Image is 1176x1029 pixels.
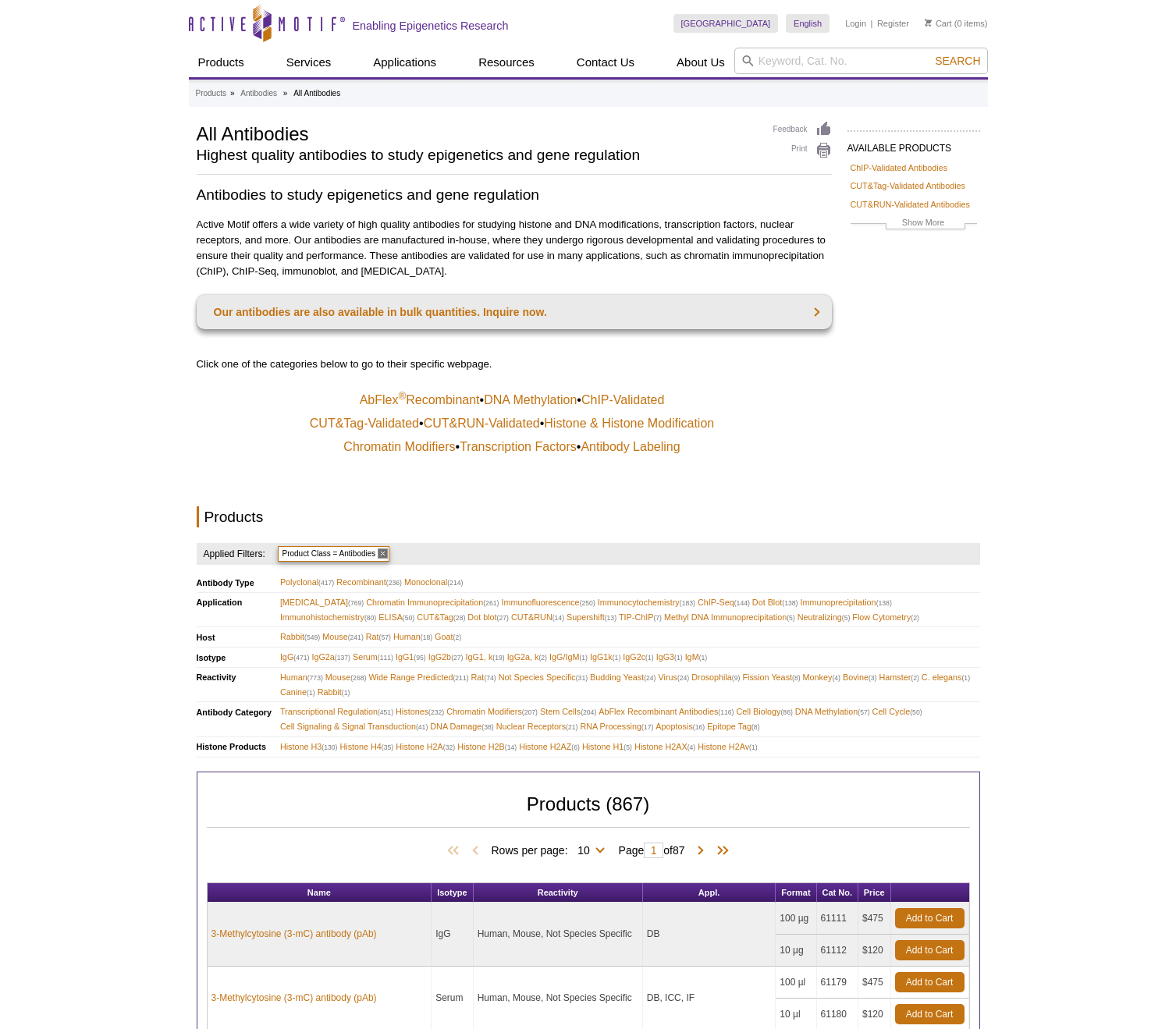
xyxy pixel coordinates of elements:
p: Click one of the categories below to go to their specific webpage. [197,357,832,372]
a: [GEOGRAPHIC_DATA] [673,14,779,33]
li: (0 items) [925,14,988,33]
span: Flow Cytometry [852,610,919,625]
span: Fission Yeast [742,670,800,685]
span: Histone H2A [396,740,455,754]
span: (549) [304,633,320,641]
a: DNA Methylation [484,392,577,408]
td: $120 [858,935,891,967]
span: (214) [447,579,463,587]
td: 61111 [817,903,858,935]
a: Register [877,18,909,29]
span: Bovine [843,670,877,685]
span: (211) [453,674,468,682]
span: (1) [645,654,654,662]
a: Add to Cart [895,972,965,992]
td: $475 [858,903,891,935]
span: (3) [869,674,877,682]
span: Search [935,55,980,67]
a: Show More [851,215,977,233]
span: (7) [653,614,662,622]
h1: All Antibodies [197,121,758,144]
h4: Applied Filters: [197,543,267,565]
span: (74) [484,674,496,682]
span: Budding Yeast [590,670,656,685]
span: (35) [382,743,393,751]
span: Wide Range Predicted [368,670,468,685]
span: CUT&Tag [417,610,465,625]
span: Virus [658,670,689,685]
span: (1) [579,654,588,662]
span: Immunofluorescence [501,595,595,610]
span: (32) [443,743,455,751]
span: Supershift [567,610,616,625]
span: Rabbit [280,630,320,644]
span: (1) [342,689,350,697]
a: Add to Cart [895,1004,965,1024]
span: Rat [471,670,496,685]
span: Dot Blot [752,595,798,610]
th: Application [197,593,280,627]
span: IgG [280,650,310,665]
td: • • [198,413,830,435]
span: (2) [453,633,462,641]
span: TIP-ChIP [619,610,662,625]
a: Resources [469,48,544,77]
td: 10 µg [776,935,816,967]
span: Cell Cycle [872,704,922,719]
a: Histone & Histone Modification [544,416,714,431]
span: (57) [379,633,391,641]
span: (17) [641,723,653,731]
a: Our antibodies are also available in bulk quantities. Inquire now. [197,295,832,329]
span: (183) [680,599,695,607]
span: Serum [353,650,393,665]
span: Nuclear Receptors [496,719,578,734]
span: (769) [348,599,364,607]
span: (95) [414,654,425,662]
h2: AVAILABLE PRODUCTS [847,130,980,158]
span: (232) [428,708,444,716]
span: RNA Processing [580,719,653,734]
span: IgG/IgM [549,650,588,665]
span: Rat [366,630,391,644]
span: Drosophila [691,670,740,685]
span: (2) [911,614,919,622]
th: Reactivity [474,883,643,903]
span: (1) [613,654,621,662]
span: (5) [842,614,851,622]
th: Name [208,883,432,903]
span: AbFlex Recombinant Antibodies [599,704,734,719]
span: IgG2a [311,650,350,665]
span: Histone H2AX [634,740,695,754]
span: Mouse [325,670,367,685]
a: CUT&Tag-Validated [310,416,419,431]
span: Next Page [693,843,709,859]
span: (31) [576,674,588,682]
th: Format [776,883,816,903]
span: Histones [396,704,444,719]
span: Dot blot [467,610,509,625]
span: Chromatin Immunoprecipitation [366,595,499,610]
span: Product Class = Antibodies [278,546,390,562]
span: Transcriptional Regulation [280,704,393,719]
span: (137) [335,654,350,662]
td: $475 [858,967,891,999]
span: Last Page [709,843,732,859]
span: (28) [453,614,465,622]
span: (130) [322,743,337,751]
span: (138) [782,599,798,607]
span: (21) [566,723,577,731]
a: Contact Us [567,48,644,77]
a: CUT&Tag-Validated Antibodies [851,179,965,193]
h2: Products [197,506,832,527]
span: DNA Methylation [795,704,870,719]
span: Histone H2AZ [519,740,580,754]
span: IgG1 [396,650,426,665]
span: (268) [350,674,366,682]
span: Goat [435,630,461,644]
a: Antibodies [240,87,277,101]
span: (204) [581,708,596,716]
th: Antibody Category [197,702,280,736]
td: • • [198,389,830,411]
span: (14) [552,614,564,622]
a: Antibody Labeling [581,439,680,455]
